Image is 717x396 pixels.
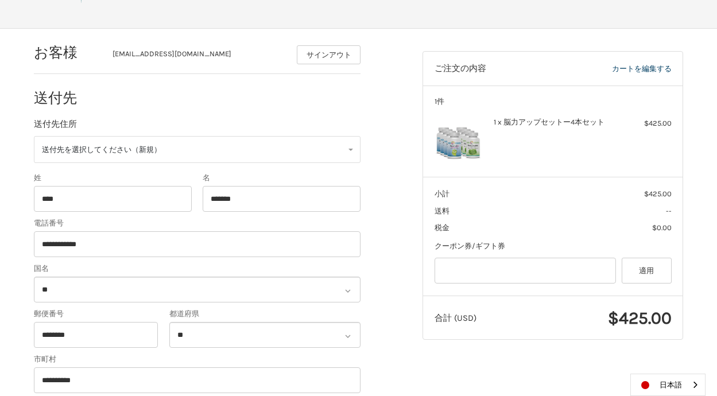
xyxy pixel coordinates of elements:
[435,258,617,284] input: Gift Certificate or Coupon Code
[494,118,610,127] h4: 1 x 脳力アップセットー4本セット
[34,263,361,274] label: 国名
[644,189,672,198] span: $425.00
[42,144,161,154] span: 送付先を選択してください（新規）
[297,45,361,64] button: サインアウト
[435,223,449,232] span: 税金
[169,308,361,320] label: 都道府県
[34,354,361,365] label: 市町村
[34,308,158,320] label: 郵便番号
[34,136,361,163] a: Enter or select a different address
[622,258,672,284] button: 適用
[435,189,449,198] span: 小計
[435,313,476,323] span: 合計 (USD)
[631,374,705,395] a: 日本語
[435,240,672,252] div: クーポン券/ギフト券
[34,218,361,229] label: 電話番号
[435,207,449,215] span: 送料
[666,207,672,215] span: --
[34,44,101,61] h2: お客様
[630,374,706,396] div: Language
[34,172,192,184] label: 姓
[34,118,77,136] legend: 送付先住所
[652,223,672,232] span: $0.00
[435,97,672,106] h3: 1件
[435,63,544,75] h3: ご注文の内容
[113,48,286,64] div: [EMAIL_ADDRESS][DOMAIN_NAME]
[630,374,706,396] aside: Language selected: 日本語
[34,89,101,107] h2: 送付先
[608,308,672,328] span: $425.00
[612,118,671,129] div: $425.00
[203,172,361,184] label: 名
[544,63,671,75] a: カートを編集する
